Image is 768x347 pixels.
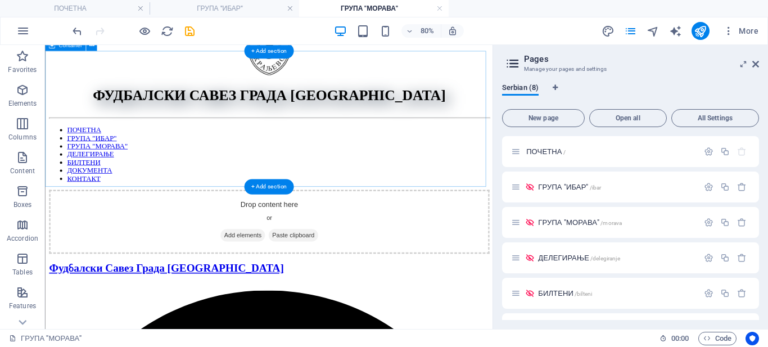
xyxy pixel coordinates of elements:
div: Duplicate [720,182,730,192]
span: Add elements [219,230,274,246]
p: Features [9,301,36,310]
span: Container [58,43,82,48]
h6: Session time [659,332,689,345]
button: Usercentrics [746,332,759,345]
h6: 80% [418,24,436,38]
button: Click here to leave preview mode and continue editing [138,24,151,38]
h2: Pages [524,54,759,64]
button: save [183,24,196,38]
p: Favorites [8,65,37,74]
div: ГРУПА "ИБАР"/ibar [535,183,698,191]
span: /ibar [590,184,602,191]
span: : [679,334,681,343]
p: Content [10,166,35,175]
div: БИЛТЕНИ/bilteni [535,290,698,297]
i: Navigator [647,25,659,38]
div: Drop content here [4,181,555,261]
button: publish [692,22,710,40]
button: 80% [401,24,441,38]
span: /delegiranje [590,255,620,262]
button: navigator [647,24,660,38]
span: Code [703,332,731,345]
div: Settings [704,289,713,298]
h4: ГРУПА "МОРАВА" [299,2,449,15]
i: Pages (Ctrl+Alt+S) [624,25,637,38]
div: Language Tabs [502,83,759,105]
span: /morava [600,220,622,226]
div: ГРУПА "МОРАВА"/morava [535,219,698,226]
span: Paste clipboard [279,230,341,246]
div: Duplicate [720,147,730,156]
span: 00 00 [671,332,689,345]
button: Open all [589,109,667,127]
button: More [719,22,763,40]
span: Click to open page [526,147,566,156]
div: Settings [704,147,713,156]
div: Remove [737,289,747,298]
div: The startpage cannot be deleted [737,147,747,156]
i: Undo: Delete elements (Ctrl+Z) [71,25,84,38]
span: Click to open page [538,183,601,191]
span: New page [507,115,580,121]
div: Settings [704,253,713,263]
span: / [563,149,566,155]
i: Reload page [161,25,174,38]
p: Columns [8,133,37,142]
i: AI Writer [669,25,682,38]
span: Click to open page [538,254,620,262]
span: All Settings [676,115,754,121]
a: Click to cancel selection. Double-click to open Pages [9,332,82,345]
div: Remove [737,182,747,192]
span: Click to open page [538,218,622,227]
button: undo [70,24,84,38]
button: All Settings [671,109,759,127]
div: + Add section [244,43,294,58]
button: Code [698,332,737,345]
i: On resize automatically adjust zoom level to fit chosen device. [448,26,458,36]
button: New page [502,109,585,127]
div: + Add section [244,179,294,194]
div: Duplicate [720,289,730,298]
p: Accordion [7,234,38,243]
i: Save (Ctrl+S) [183,25,196,38]
p: Tables [12,268,33,277]
div: Remove [737,253,747,263]
div: Settings [704,182,713,192]
div: ПОЧЕТНА/ [523,148,698,155]
h4: ГРУПА "ИБАР" [150,2,299,15]
span: Open all [594,115,662,121]
button: text_generator [669,24,683,38]
div: Remove [737,218,747,227]
span: More [723,25,758,37]
i: Publish [694,25,707,38]
div: Duplicate [720,253,730,263]
i: Design (Ctrl+Alt+Y) [602,25,615,38]
div: Settings [704,218,713,227]
p: Elements [8,99,37,108]
span: /bilteni [575,291,592,297]
span: Click to open page [538,289,592,298]
button: pages [624,24,638,38]
h3: Manage your pages and settings [524,64,737,74]
div: Duplicate [720,218,730,227]
button: design [602,24,615,38]
button: reload [160,24,174,38]
div: ДЕЛЕГИРАЊЕ/delegiranje [535,254,698,262]
p: Boxes [13,200,32,209]
span: Serbian (8) [502,81,539,97]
